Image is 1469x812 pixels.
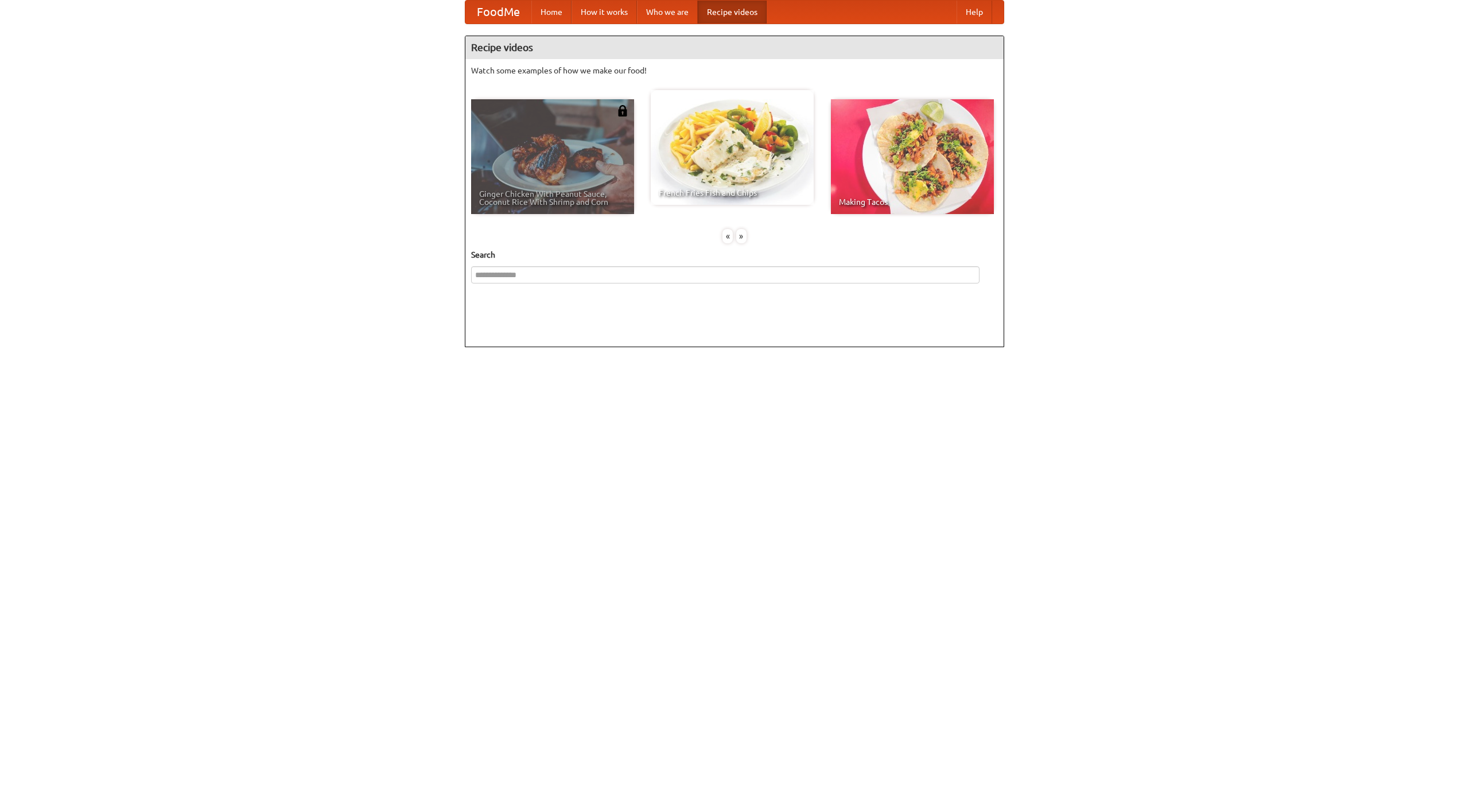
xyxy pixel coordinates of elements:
div: » [736,229,747,243]
span: Making Tacos [839,198,986,206]
a: FoodMe [465,1,531,24]
a: Help [957,1,992,24]
a: Making Tacos [831,99,994,214]
div: « [722,229,733,243]
img: 483408.png [617,105,628,116]
a: Home [531,1,572,24]
a: How it works [572,1,637,24]
a: Who we are [637,1,698,24]
a: Recipe videos [698,1,767,24]
h5: Search [471,249,998,261]
span: French Fries Fish and Chips [659,189,806,197]
h4: Recipe videos [465,36,1004,59]
p: Watch some examples of how we make our food! [471,65,998,76]
a: French Fries Fish and Chips [651,90,814,205]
